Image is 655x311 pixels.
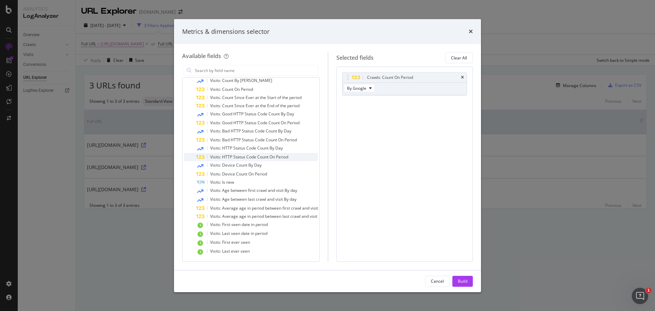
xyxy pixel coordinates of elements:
[458,278,467,284] div: Build
[210,162,262,168] span: Visits: Device Count By Day
[367,74,413,81] div: Crawls: Count On Period
[210,120,300,126] span: Visits: Good HTTP Status Code Count On Period
[210,137,297,143] span: Visits: Bad HTTP Status Code Count On Period
[425,276,450,287] button: Cancel
[452,276,473,287] button: Build
[210,248,250,254] span: Visits: Last ever seen
[210,222,268,227] span: Visits: First seen date in period
[342,72,467,95] div: Crawls: Count On PeriodtimesBy Google
[182,27,270,36] div: Metrics & dimensions selector
[469,27,473,36] div: times
[461,75,464,80] div: times
[210,205,318,211] span: Visits: Average age in period between first crawl and visit
[347,85,366,91] span: By Google
[210,103,300,109] span: Visits: Count Since Ever at the End of the period
[632,288,648,304] iframe: Intercom live chat
[210,111,294,117] span: Visits: Good HTTP Status Code Count By Day
[210,77,272,83] span: Visits: Count By [PERSON_NAME]
[210,86,253,92] span: Visits: Count On Period
[431,278,444,284] div: Cancel
[210,95,302,100] span: Visits: Count Since Ever at the Start of the period
[210,171,267,177] span: Visits: Device Count On Period
[210,128,291,134] span: Visits: Bad HTTP Status Code Count By Day
[445,52,473,63] button: Clear All
[210,213,317,219] span: Visits: Average age in period between last crawl and visit
[344,84,375,92] button: By Google
[336,54,374,62] div: Selected fields
[174,19,481,292] div: modal
[210,187,297,193] span: Visits: Age between first crawl and visit By day
[210,154,288,160] span: Visits: HTTP Status Code Count On Period
[210,196,296,202] span: Visits: Age between last crawl and visit By day
[451,55,467,61] div: Clear All
[210,179,234,185] span: Visits: Is new
[646,288,651,293] span: 1
[210,230,267,236] span: Visits: Last seen date in period
[210,239,250,245] span: Visits: First ever seen
[182,52,221,60] div: Available fields
[210,145,283,151] span: Visits: HTTP Status Code Count By Day
[194,65,318,75] input: Search by field name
